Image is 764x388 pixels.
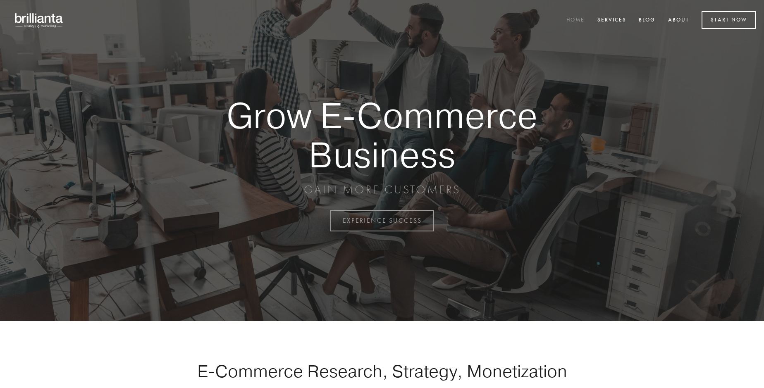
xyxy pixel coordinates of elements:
a: EXPERIENCE SUCCESS [330,210,434,231]
a: Home [561,14,590,27]
strong: Grow E-Commerce Business [198,96,566,174]
img: brillianta - research, strategy, marketing [8,8,70,32]
a: Start Now [702,11,756,29]
a: Services [592,14,632,27]
h1: E-Commerce Research, Strategy, Monetization [171,361,593,381]
a: Blog [633,14,661,27]
a: About [663,14,695,27]
p: GAIN MORE CUSTOMERS [198,182,566,197]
